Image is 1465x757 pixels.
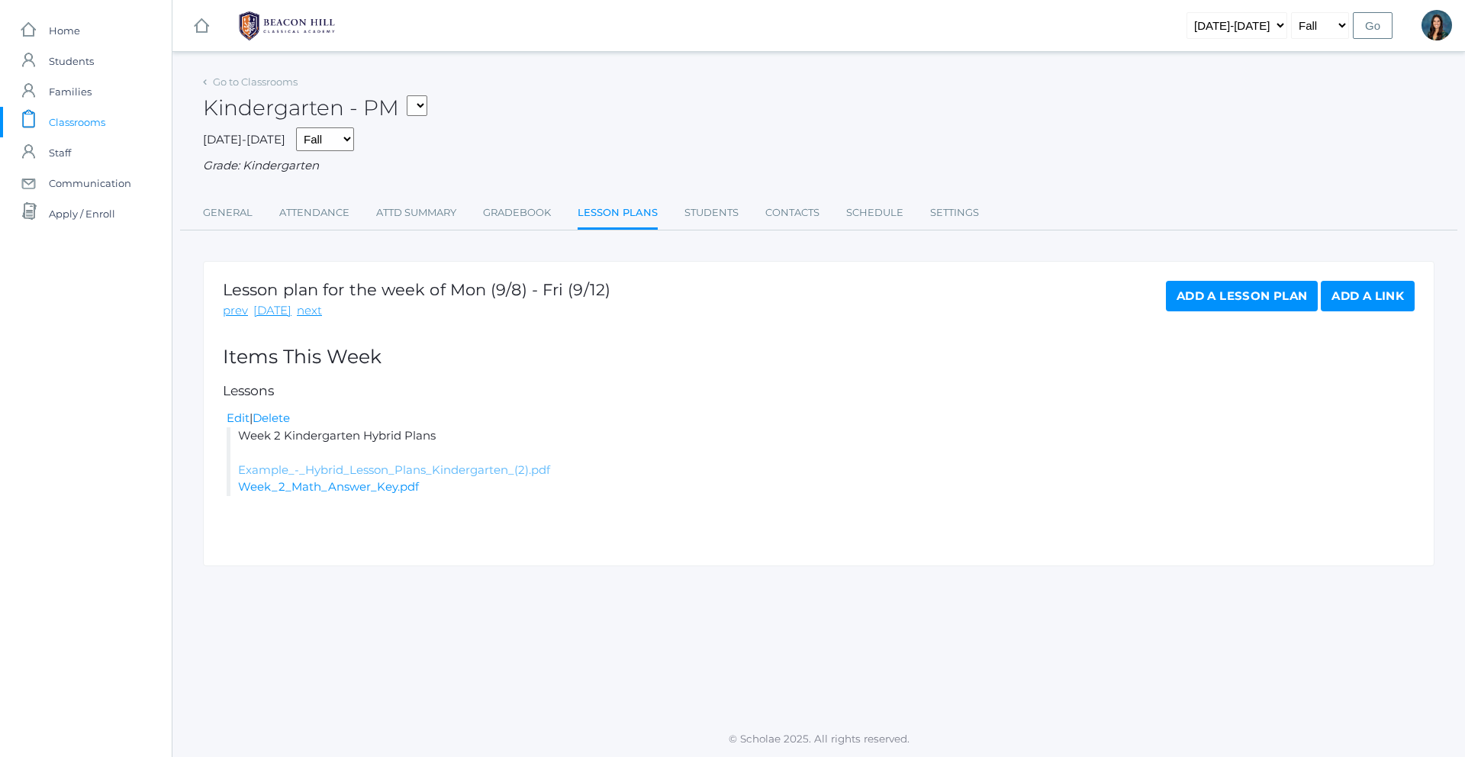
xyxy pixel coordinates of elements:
span: [DATE]-[DATE] [203,132,285,147]
div: Grade: Kindergarten [203,157,1434,175]
a: Attd Summary [376,198,456,228]
h2: Items This Week [223,346,1415,368]
img: BHCALogos-05-308ed15e86a5a0abce9b8dd61676a3503ac9727e845dece92d48e8588c001991.png [230,7,344,45]
a: General [203,198,253,228]
li: Week 2 Kindergarten Hybrid Plans [227,427,1415,496]
span: Communication [49,168,131,198]
a: Students [684,198,739,228]
a: Add a Lesson Plan [1166,281,1318,311]
a: prev [223,302,248,320]
a: Week_2_Math_Answer_Key.pdf [238,479,419,494]
span: Staff [49,137,71,168]
p: © Scholae 2025. All rights reserved. [172,731,1465,746]
a: Lesson Plans [578,198,658,230]
span: Families [49,76,92,107]
a: Contacts [765,198,819,228]
a: Add a Link [1321,281,1415,311]
a: [DATE] [253,302,291,320]
a: Attendance [279,198,349,228]
span: Classrooms [49,107,105,137]
span: Home [49,15,80,46]
a: Example_-_Hybrid_Lesson_Plans_Kindergarten_(2).pdf [238,462,550,477]
div: Jordyn Dewey [1422,10,1452,40]
span: Apply / Enroll [49,198,115,229]
a: next [297,302,322,320]
a: Delete [253,411,290,425]
input: Go [1353,12,1393,39]
h2: Kindergarten - PM [203,96,427,120]
a: Go to Classrooms [213,76,298,88]
a: Edit [227,411,250,425]
a: Gradebook [483,198,551,228]
div: | [227,410,1415,427]
h5: Lessons [223,384,1415,398]
a: Schedule [846,198,903,228]
a: Settings [930,198,979,228]
h1: Lesson plan for the week of Mon (9/8) - Fri (9/12) [223,281,610,298]
span: Students [49,46,94,76]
